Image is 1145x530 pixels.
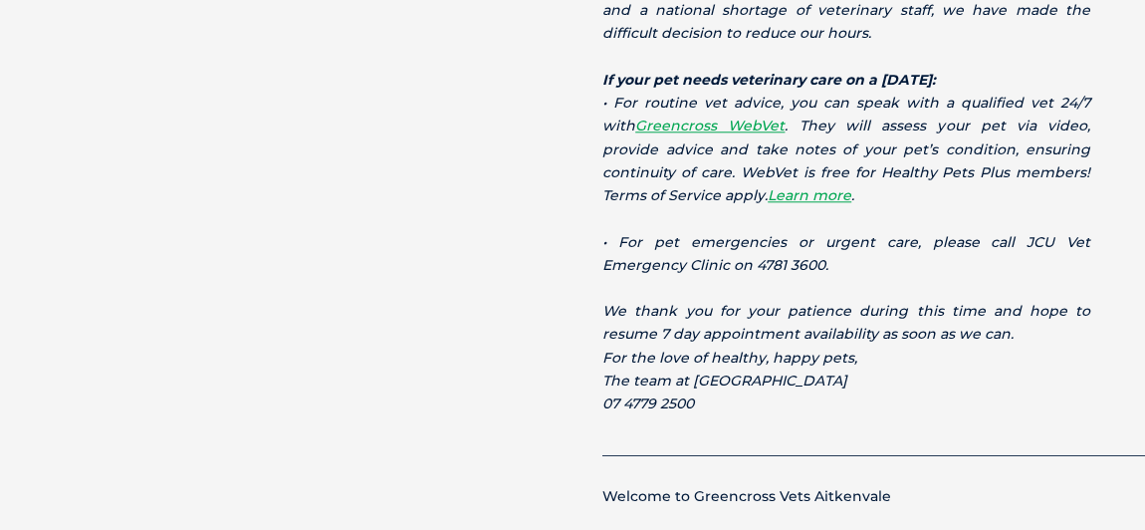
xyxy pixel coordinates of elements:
[602,69,1090,207] p: • For routine vet advice, you can speak with a qualified vet 24/7 with . They will assess your pe...
[602,231,1090,347] p: • For pet emergencies or urgent care, please call JCU Vet Emergency Clinic on 4781 3600. We thank...
[602,439,1090,462] p: _________________________________________________________________________________________________...
[602,349,857,412] i: For the love of healthy, happy pets, The team at [GEOGRAPHIC_DATA] 07 4779 2500
[602,485,1090,508] p: Welcome to Greencross Vets Aitkenvale
[602,71,936,89] b: If your pet needs veterinary care on a [DATE]:
[768,186,851,204] a: Learn more
[635,117,785,134] a: Greencross WebVet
